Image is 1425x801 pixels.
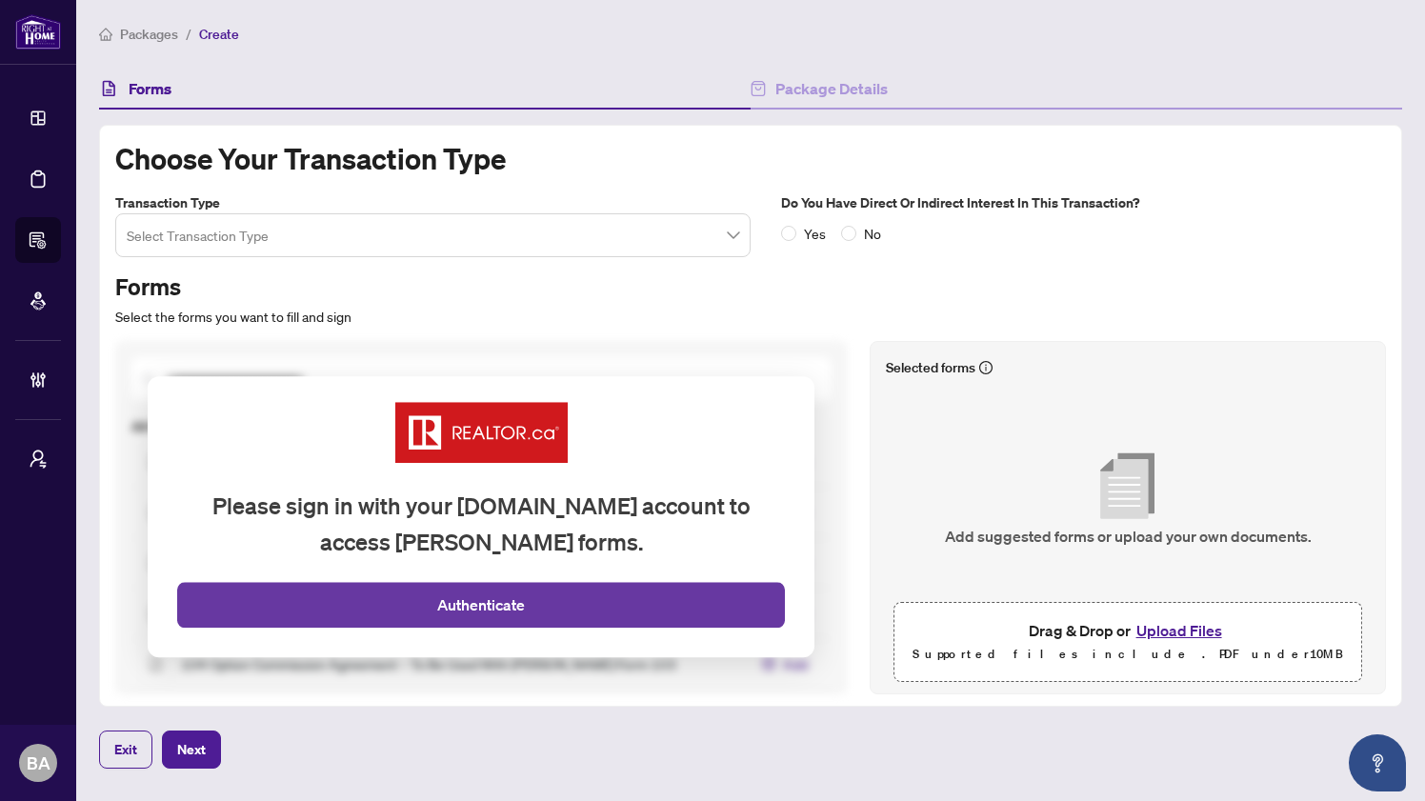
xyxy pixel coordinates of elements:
button: Upload Files [1131,618,1228,643]
h5: Selected forms [886,357,975,378]
span: Exit [114,734,137,765]
h4: Forms [129,77,171,100]
span: info-circle [979,357,993,378]
span: Drag & Drop orUpload FilesSupported files include .PDF under10MB [894,603,1361,681]
li: / [186,23,191,45]
button: Authenticate [177,583,785,629]
button: Next [162,731,221,769]
span: Create [199,26,239,43]
label: Transaction type [115,192,751,213]
p: Please sign in with your [DOMAIN_NAME] account to access [PERSON_NAME] forms. [177,488,785,559]
h4: Package Details [775,77,888,100]
span: Drag & Drop or [1029,618,1228,643]
p: Supported files include .PDF under 10 MB [910,643,1346,666]
p: Select the forms you want to fill and sign [115,307,1386,328]
span: Next [177,734,206,765]
span: BA [27,750,50,776]
img: Realtor.ca Icon [395,402,568,463]
label: Do you have direct or indirect interest in this transaction? [781,192,1416,213]
h3: Forms [115,272,1386,303]
button: Open asap [1349,734,1406,791]
span: Authenticate [437,593,525,617]
button: Exit [99,731,152,769]
span: home [99,28,112,41]
span: No [856,223,889,244]
img: logo [15,14,61,50]
h4: Add suggested forms or upload your own documents. [945,524,1312,547]
span: user-switch [29,450,48,469]
h1: Choose your transaction type [115,141,1386,177]
span: Yes [796,223,833,244]
span: Packages [120,26,178,43]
